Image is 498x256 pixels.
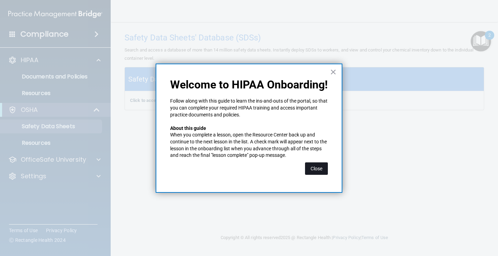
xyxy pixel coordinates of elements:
button: Close [305,162,328,175]
p: When you complete a lesson, open the Resource Center back up and continue to the next lesson in t... [170,132,328,159]
p: Follow along with this guide to learn the ins-and-outs of the portal, so that you can complete yo... [170,98,328,118]
strong: About this guide [170,125,206,131]
iframe: Drift Widget Chat Controller [378,207,490,235]
button: Close [330,66,336,77]
p: Welcome to HIPAA Onboarding! [170,78,328,91]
